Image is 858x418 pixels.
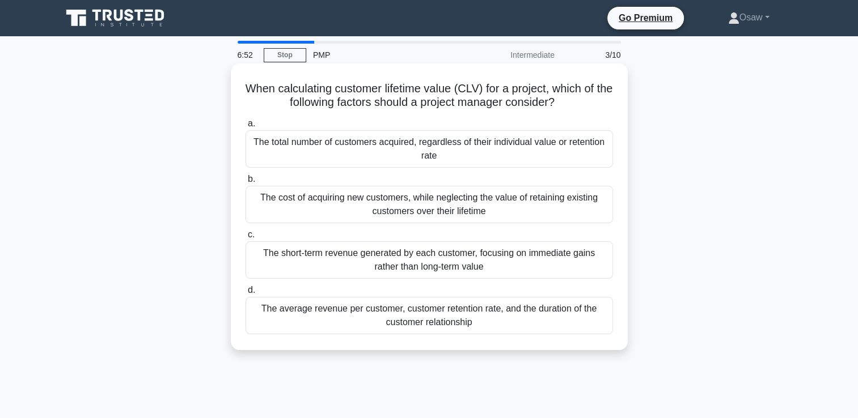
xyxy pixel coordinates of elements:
[231,44,264,66] div: 6:52
[244,82,614,110] h5: When calculating customer lifetime value (CLV) for a project, which of the following factors shou...
[246,297,613,334] div: The average revenue per customer, customer retention rate, and the duration of the customer relat...
[246,241,613,279] div: The short-term revenue generated by each customer, focusing on immediate gains rather than long-t...
[246,130,613,168] div: The total number of customers acquired, regardless of their individual value or retention rate
[306,44,462,66] div: PMP
[246,186,613,223] div: The cost of acquiring new customers, while neglecting the value of retaining existing customers o...
[462,44,561,66] div: Intermediate
[264,48,306,62] a: Stop
[248,285,255,295] span: d.
[612,11,679,25] a: Go Premium
[561,44,628,66] div: 3/10
[248,118,255,128] span: a.
[701,6,797,29] a: Osaw
[248,174,255,184] span: b.
[248,229,255,239] span: c.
